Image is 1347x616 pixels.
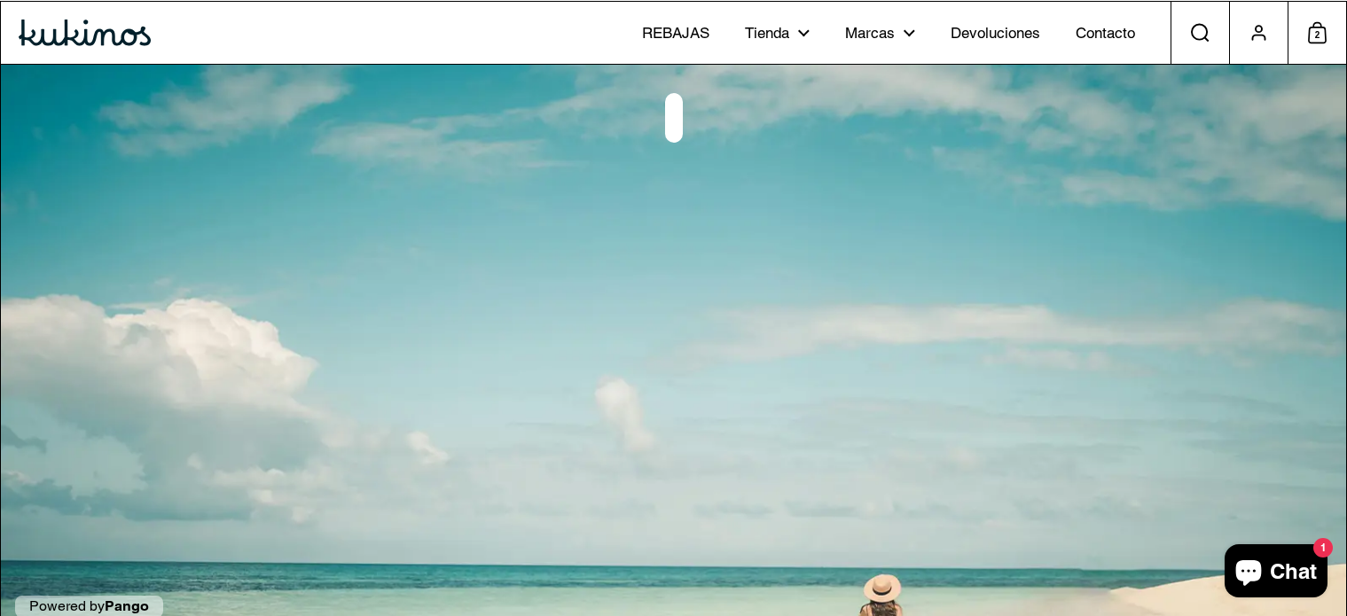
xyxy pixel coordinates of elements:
a: REBAJAS [624,8,727,58]
a: Contacto [1058,8,1153,58]
span: REBAJAS [642,24,709,43]
a: Devoluciones [933,8,1058,58]
span: Marcas [845,24,895,43]
a: Marcas [827,8,933,58]
span: Tienda [745,24,789,43]
a: Tienda [727,8,827,58]
inbox-online-store-chat: Chat de la tienda online Shopify [1219,544,1333,602]
a: Pango [105,597,149,614]
span: Contacto [1076,24,1135,43]
span: 2 [1308,24,1327,47]
span: Devoluciones [951,24,1040,43]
